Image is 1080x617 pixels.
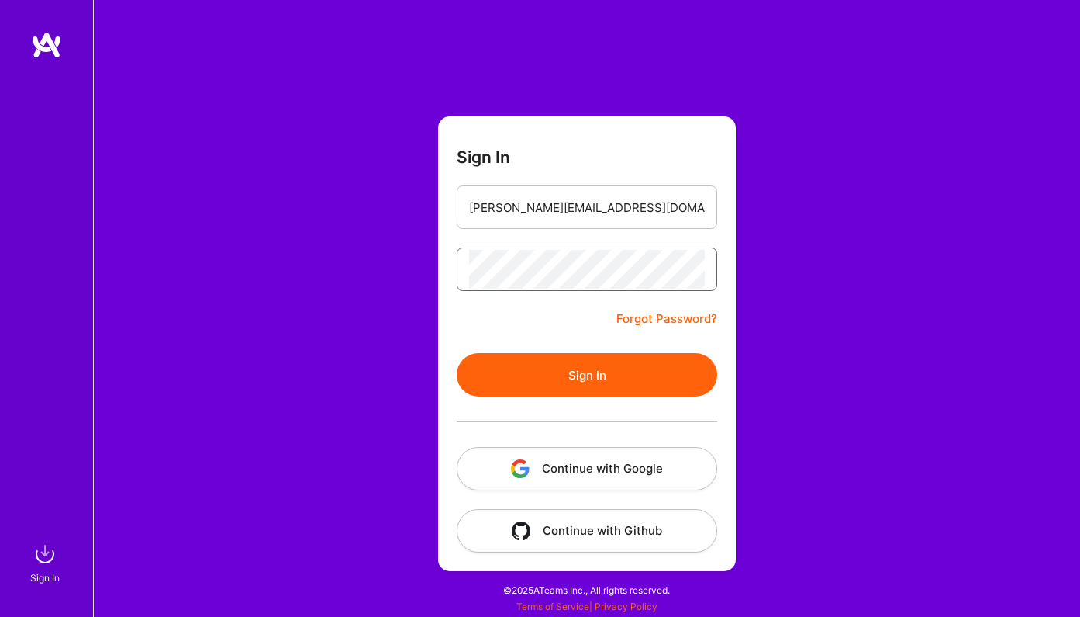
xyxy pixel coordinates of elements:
a: Terms of Service [516,601,589,612]
a: sign inSign In [33,539,60,586]
div: © 2025 ATeams Inc., All rights reserved. [93,570,1080,609]
button: Continue with Google [457,447,717,490]
img: logo [31,31,62,59]
img: icon [512,522,530,540]
a: Forgot Password? [616,310,717,328]
div: Sign In [30,570,60,586]
button: Continue with Github [457,509,717,553]
h3: Sign In [457,147,510,167]
img: icon [511,459,530,478]
img: sign in [29,539,60,570]
input: Email... [469,188,705,227]
span: | [516,601,657,612]
button: Sign In [457,353,717,397]
a: Privacy Policy [595,601,657,612]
